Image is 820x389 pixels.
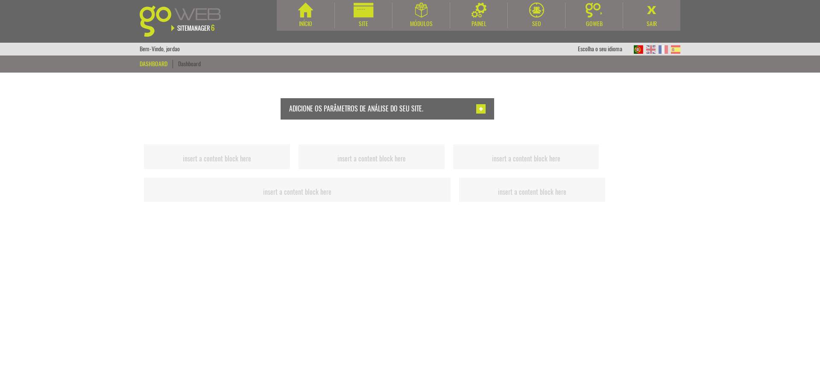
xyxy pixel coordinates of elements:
[646,45,656,54] img: EN
[634,45,643,54] img: PT
[298,3,313,18] img: Início
[335,20,392,28] div: Site
[578,43,631,56] div: Escolha o seu idioma
[450,20,507,28] div: Painel
[455,155,597,163] h2: insert a content block here
[277,20,334,28] div: Início
[623,20,680,28] div: Sair
[289,104,423,113] span: Adicione os parâmetros de análise do seu site.
[140,6,231,37] img: Goweb
[461,188,603,196] h2: insert a content block here
[508,20,565,28] div: SEO
[644,3,659,18] img: Sair
[140,43,180,56] div: Bem-Vindo, jordao
[146,188,448,196] h2: insert a content block here
[476,104,486,114] img: Adicionar
[586,3,603,18] img: Goweb
[471,3,486,18] img: Painel
[565,20,623,28] div: Goweb
[146,155,288,163] h2: insert a content block here
[415,3,428,18] img: Módulos
[671,45,680,54] img: ES
[659,45,668,54] img: FR
[178,60,201,68] a: Dashboard
[301,155,442,163] h2: insert a content block here
[148,98,626,120] a: Adicione os parâmetros de análise do seu site. Adicionar
[392,20,450,28] div: Módulos
[529,3,544,18] img: SEO
[140,60,173,68] div: Dashboard
[354,3,374,18] img: Site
